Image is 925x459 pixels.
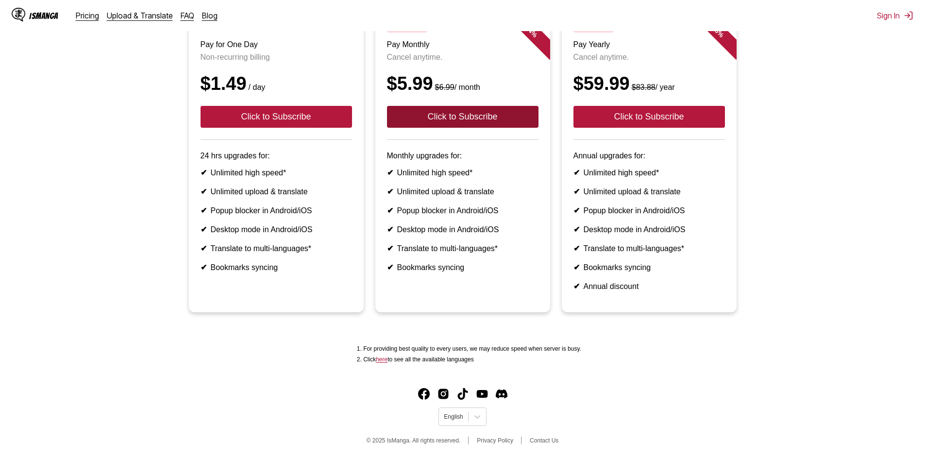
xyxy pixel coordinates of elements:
span: © 2025 IsManga. All rights reserved. [367,437,461,444]
li: Bookmarks syncing [573,263,725,272]
li: Unlimited high speed* [387,168,538,177]
li: Unlimited high speed* [573,168,725,177]
img: IsManga Facebook [418,388,430,400]
b: ✔ [201,244,207,253]
b: ✔ [387,263,393,272]
a: Instagram [437,388,449,400]
a: TikTok [457,388,469,400]
li: Bookmarks syncing [201,263,352,272]
input: Select language [444,413,445,420]
h3: Pay Monthly [387,40,538,49]
li: Unlimited upload & translate [387,187,538,196]
b: ✔ [201,206,207,215]
a: Available languages [376,356,387,363]
a: FAQ [181,11,194,20]
h3: Pay for One Day [201,40,352,49]
a: Contact Us [530,437,558,444]
li: Translate to multi-languages* [201,244,352,253]
b: ✔ [387,187,393,196]
a: Privacy Policy [477,437,513,444]
button: Click to Subscribe [573,106,725,128]
b: ✔ [201,225,207,234]
a: Facebook [418,388,430,400]
div: $1.49 [201,73,352,94]
p: Cancel anytime. [387,53,538,62]
p: Annual upgrades for: [573,152,725,160]
b: ✔ [387,244,393,253]
b: ✔ [387,206,393,215]
button: Sign In [877,11,913,20]
li: Popup blocker in Android/iOS [387,206,538,215]
b: ✔ [201,187,207,196]
a: IsManga LogoIsManga [12,8,76,23]
a: Pricing [76,11,99,20]
b: ✔ [573,244,580,253]
img: Sign out [904,11,913,20]
b: ✔ [573,225,580,234]
button: Click to Subscribe [387,106,538,128]
b: ✔ [573,263,580,272]
li: Popup blocker in Android/iOS [573,206,725,215]
div: $59.99 [573,73,725,94]
li: Translate to multi-languages* [573,244,725,253]
div: $5.99 [387,73,538,94]
small: / month [433,83,480,91]
button: Click to Subscribe [201,106,352,128]
b: ✔ [201,169,207,177]
li: Unlimited upload & translate [573,187,725,196]
img: IsManga Logo [12,8,25,21]
a: Blog [202,11,218,20]
li: Desktop mode in Android/iOS [387,225,538,234]
li: Unlimited high speed* [201,168,352,177]
p: Non-recurring billing [201,53,352,62]
b: ✔ [573,206,580,215]
b: ✔ [201,263,207,272]
div: IsManga [29,11,58,20]
li: Desktop mode in Android/iOS [201,225,352,234]
li: Popup blocker in Android/iOS [201,206,352,215]
b: ✔ [573,169,580,177]
b: ✔ [387,169,393,177]
li: Desktop mode in Android/iOS [573,225,725,234]
img: IsManga Discord [496,388,507,400]
b: ✔ [387,225,393,234]
a: Youtube [476,388,488,400]
p: Monthly upgrades for: [387,152,538,160]
li: Unlimited upload & translate [201,187,352,196]
img: IsManga Instagram [437,388,449,400]
li: Translate to multi-languages* [387,244,538,253]
s: $6.99 [435,83,454,91]
li: Click to see all the available languages [363,356,581,363]
b: ✔ [573,187,580,196]
s: $83.88 [632,83,656,91]
h3: Pay Yearly [573,40,725,49]
a: Discord [496,388,507,400]
p: Cancel anytime. [573,53,725,62]
a: Upload & Translate [107,11,173,20]
img: IsManga YouTube [476,388,488,400]
img: IsManga TikTok [457,388,469,400]
small: / day [247,83,266,91]
small: / year [630,83,675,91]
li: Annual discount [573,282,725,291]
p: 24 hrs upgrades for: [201,152,352,160]
li: For providing best quality to every users, we may reduce speed when server is busy. [363,345,581,352]
b: ✔ [573,282,580,290]
li: Bookmarks syncing [387,263,538,272]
